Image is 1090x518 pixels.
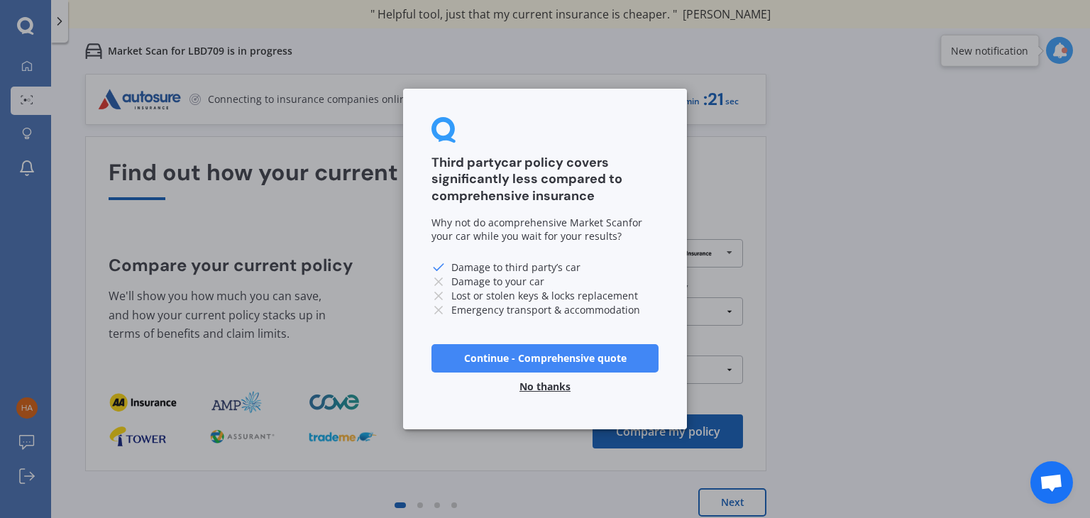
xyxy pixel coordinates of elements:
li: Damage to your car [431,275,659,289]
button: Continue - Comprehensive quote [431,344,659,373]
li: Emergency transport & accommodation [431,303,659,317]
li: Damage to third party’s car [431,260,659,275]
a: Open chat [1030,461,1073,504]
h3: Third party car policy covers significantly less compared to comprehensive insurance [431,155,659,204]
div: Why not do a for your car while you wait for your results? [431,216,659,243]
button: No thanks [511,373,579,401]
li: Lost or stolen keys & locks replacement [431,289,659,303]
span: comprehensive Market Scan [494,216,629,229]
